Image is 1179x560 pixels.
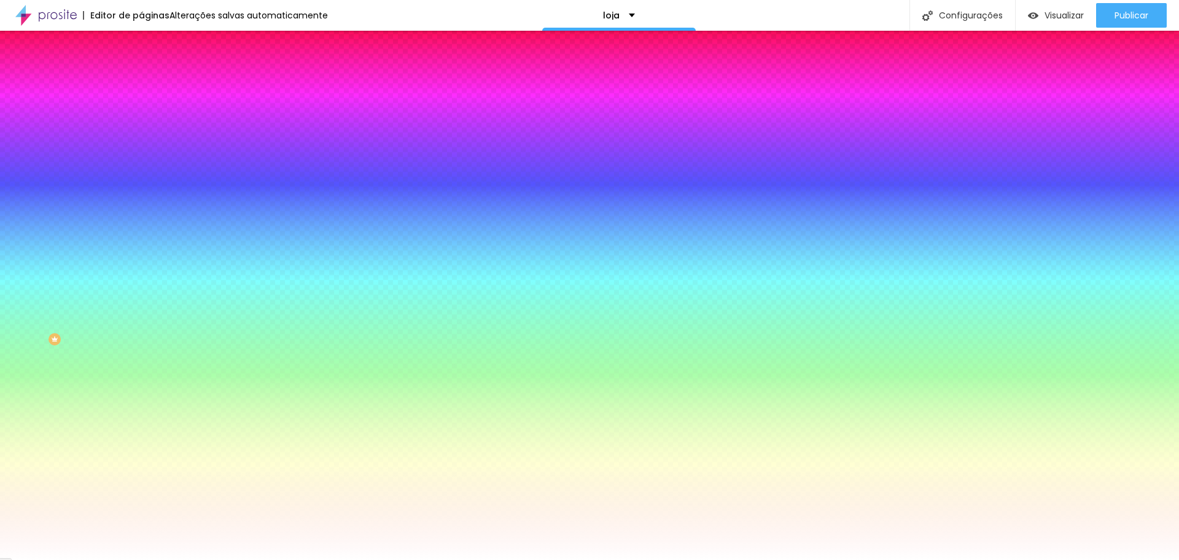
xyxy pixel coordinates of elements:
img: Icone [922,10,933,21]
span: Visualizar [1045,10,1084,20]
div: Alterações salvas automaticamente [169,11,328,20]
span: Publicar [1115,10,1148,20]
div: Editor de páginas [83,11,169,20]
img: view-1.svg [1028,10,1038,21]
p: loja [603,11,620,20]
button: Visualizar [1016,3,1096,28]
button: Publicar [1096,3,1167,28]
